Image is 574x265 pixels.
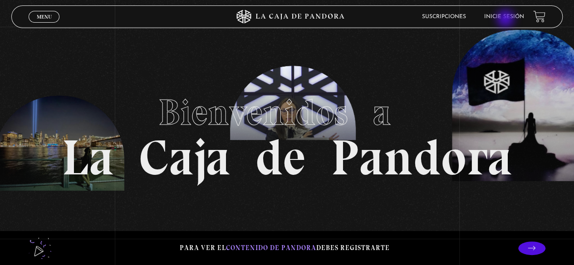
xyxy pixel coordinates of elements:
span: Cerrar [34,21,55,28]
p: Para ver el debes registrarte [180,242,390,254]
span: Bienvenidos a [158,91,416,134]
a: Suscripciones [422,14,466,19]
span: Menu [37,14,52,19]
a: View your shopping cart [533,10,545,23]
h1: La Caja de Pandora [62,83,512,183]
span: contenido de Pandora [226,244,316,252]
a: Inicie sesión [484,14,524,19]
